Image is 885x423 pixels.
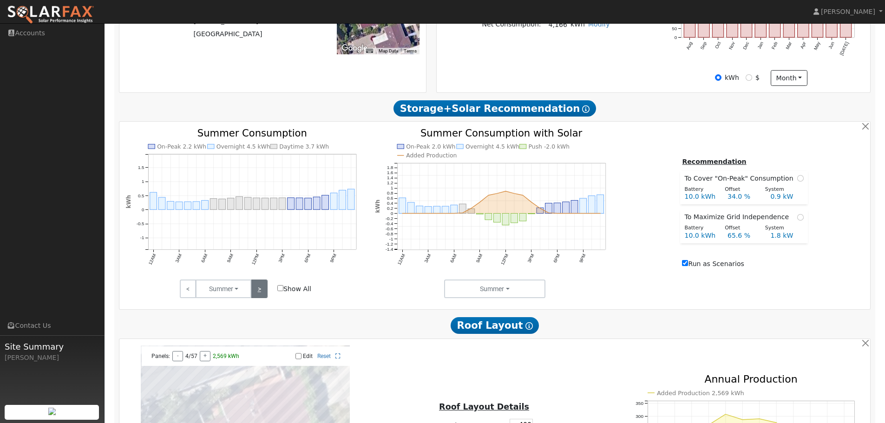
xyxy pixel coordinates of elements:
text: Overnight 4.5 kWh [465,143,519,150]
a: < [180,280,196,298]
div: 10.0 kWh [680,192,722,202]
input: Run as Scenarios [682,260,688,266]
span: 2,569 kWh [213,353,239,359]
text: 6AM [200,253,208,263]
rect: onclick="" [296,198,303,209]
span: 4/57 [185,353,197,359]
rect: onclick="" [519,213,526,221]
circle: onclick="" [574,212,576,214]
text: -1.4 [386,247,393,252]
rect: onclick="" [279,198,286,209]
text: Jan [757,41,765,50]
rect: onclick="" [537,208,544,213]
rect: onclick="" [511,213,518,222]
a: Open this area in Google Maps (opens a new window) [339,42,370,54]
text: -0.4 [386,221,393,226]
span: To Cover "On-Peak" Consumption [684,174,797,183]
text: Jun [828,41,836,50]
button: Summer [444,280,546,298]
rect: onclick="" [270,198,277,209]
circle: onclick="" [565,212,567,214]
rect: onclick="" [554,203,561,214]
span: [PERSON_NAME] [821,8,875,15]
rect: onclick="" [459,204,466,213]
circle: onclick="" [531,201,532,203]
div: 10.0 kWh [680,231,722,241]
rect: onclick="" [176,202,183,209]
rect: onclick="" [416,206,423,213]
circle: onclick="" [741,418,744,422]
text: Sep [700,41,708,51]
circle: onclick="" [445,212,446,214]
text: 50 [672,26,677,31]
label: Run as Scenarios [682,259,744,269]
span: Panels: [151,353,170,359]
div: System [760,224,800,232]
rect: onclick="" [528,213,535,214]
circle: onclick="" [522,194,524,196]
circle: onclick="" [539,207,541,209]
text: -0.6 [386,226,393,231]
text: Summer Consumption with Solar [420,127,583,139]
text: -0.2 [386,216,393,221]
rect: onclick="" [227,198,234,209]
button: + [200,351,210,361]
circle: onclick="" [557,212,558,214]
circle: onclick="" [505,190,507,192]
text: kWh [125,195,131,208]
text: Summer Consumption [197,127,307,139]
rect: onclick="" [485,213,492,220]
text: -0.5 [136,221,144,226]
rect: onclick="" [588,195,595,213]
rect: onclick="" [399,198,406,214]
circle: onclick="" [436,212,438,214]
text: 0 [391,211,393,216]
rect: onclick="" [477,213,484,214]
circle: onclick="" [427,212,429,214]
rect: onclick="" [545,203,552,213]
div: System [760,186,800,194]
rect: onclick="" [563,202,570,213]
u: Roof Layout Details [439,402,529,411]
i: Show Help [525,322,533,330]
text: Added Production [406,152,457,159]
text: 1 [391,185,393,190]
text: May [813,41,821,51]
text: -1.2 [386,241,393,247]
label: Edit [303,353,313,359]
circle: onclick="" [488,194,490,196]
rect: onclick="" [210,198,217,209]
span: Storage+Solar Recommendation [393,100,596,117]
circle: onclick="" [462,212,464,214]
rect: onclick="" [442,206,449,213]
button: Summer [196,280,251,298]
text: 6PM [552,253,561,263]
span: Site Summary [5,340,99,353]
rect: onclick="" [494,213,501,222]
rect: onclick="" [253,198,260,209]
rect: onclick="" [407,202,414,213]
text: -1 [140,235,144,240]
circle: onclick="" [548,212,550,214]
input: $ [746,74,752,81]
div: 34.0 % [722,192,765,202]
text: 1.6 [387,170,393,175]
text: -0.8 [386,231,393,236]
rect: onclick="" [305,198,312,209]
circle: onclick="" [724,412,728,416]
text: 9AM [226,253,234,263]
circle: onclick="" [479,201,481,203]
text: [DATE] [839,41,850,56]
rect: onclick="" [262,198,269,209]
a: > [251,280,267,298]
rect: onclick="" [193,202,200,209]
span: To Maximize Grid Independence [684,212,793,222]
img: Google [339,42,370,54]
label: $ [755,73,760,83]
circle: onclick="" [582,212,584,214]
rect: onclick="" [202,200,209,209]
rect: onclick="" [425,206,432,213]
rect: onclick="" [580,198,587,213]
circle: onclick="" [591,212,593,214]
rect: onclick="" [571,200,578,213]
